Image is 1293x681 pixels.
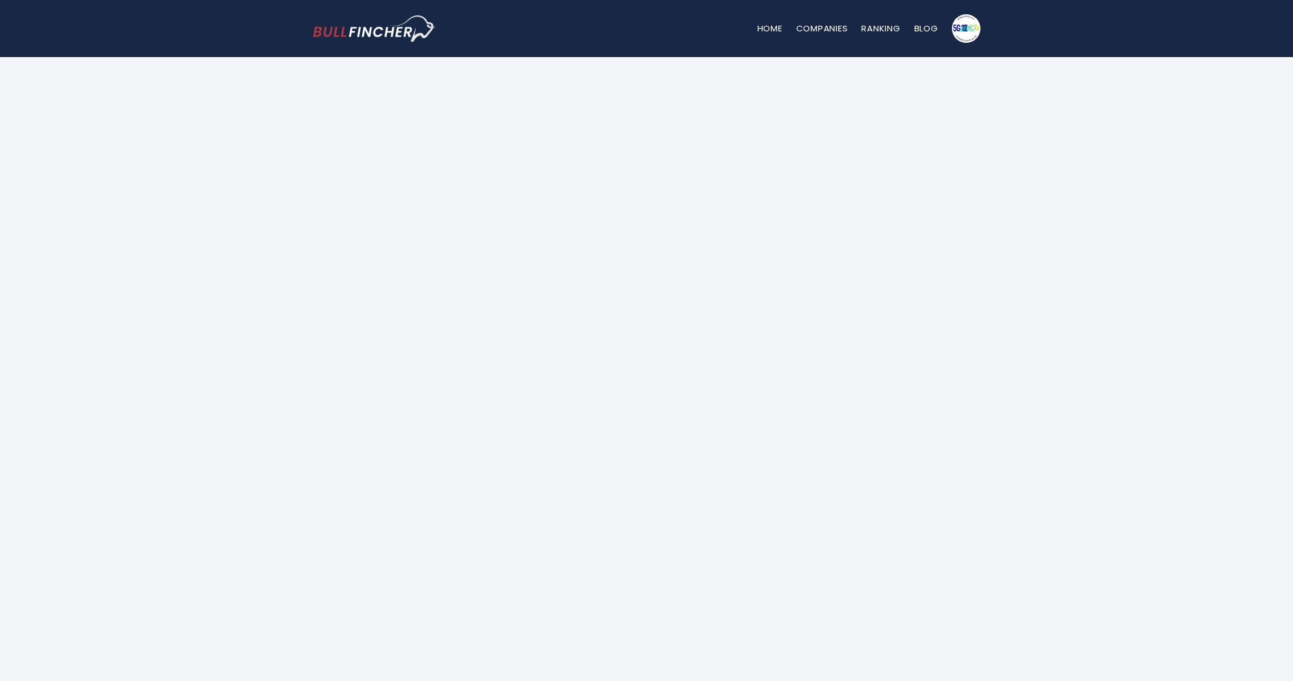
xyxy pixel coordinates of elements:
a: Ranking [861,22,900,34]
img: bullfincher logo [313,15,436,42]
a: Companies [796,22,848,34]
a: Home [757,22,783,34]
a: Blog [914,22,938,34]
a: Go to homepage [313,15,436,42]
